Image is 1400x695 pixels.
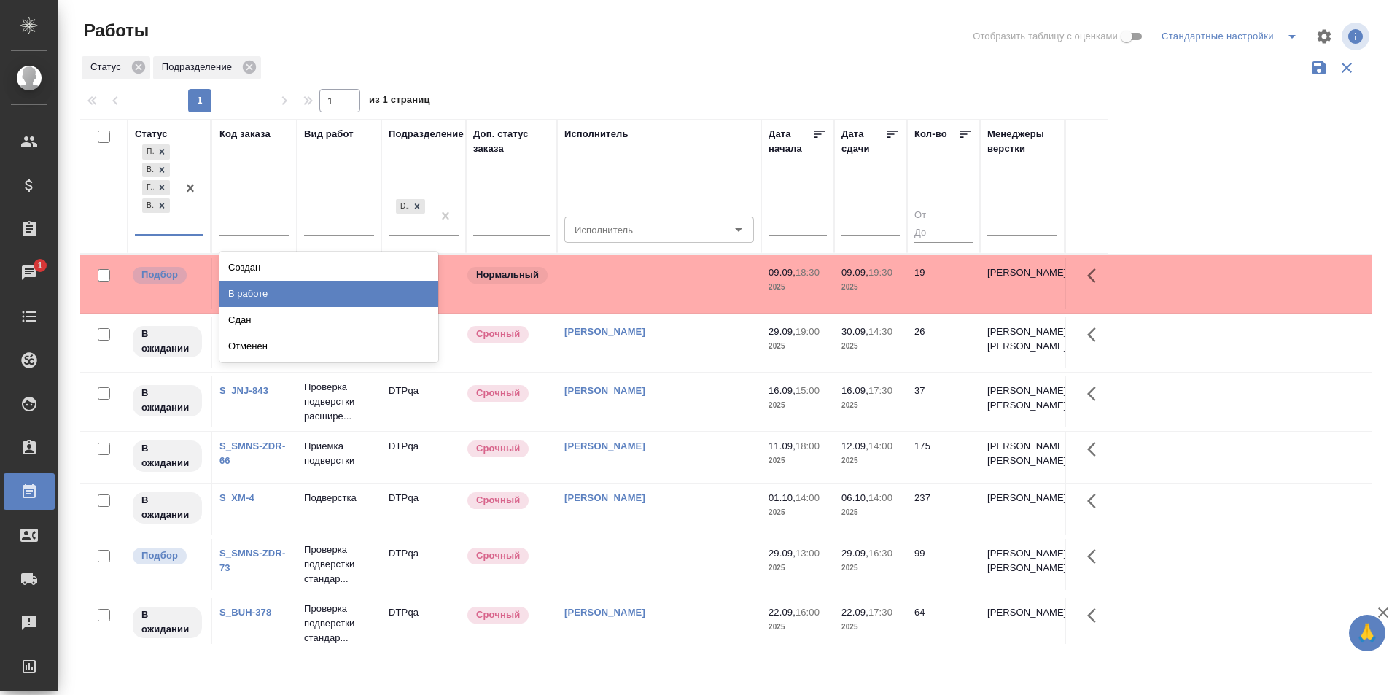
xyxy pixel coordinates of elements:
p: 12.09, [841,440,868,451]
p: 2025 [841,620,900,634]
td: DTPqa [381,539,466,590]
button: Open [728,220,749,240]
p: 2025 [769,505,827,520]
p: Подверстка [304,491,374,505]
div: Создан [219,255,438,281]
div: Менеджеры верстки [987,127,1057,156]
td: 99 [907,539,980,590]
p: 16.09, [841,385,868,396]
p: 29.09, [841,548,868,559]
p: 17:30 [868,385,892,396]
p: Срочный [476,441,520,456]
td: 237 [907,484,980,535]
p: 06.10, [841,492,868,503]
p: Проверка подверстки стандар... [304,543,374,586]
div: Статус [135,127,168,141]
button: Здесь прячутся важные кнопки [1078,258,1113,293]
span: Отобразить таблицу с оценками [973,29,1118,44]
a: S_XM-4 [219,492,254,503]
div: Подразделение [153,56,261,79]
p: 09.09, [769,267,796,278]
p: 19:30 [868,267,892,278]
a: [PERSON_NAME] [564,440,645,451]
div: Исполнитель назначен, приступать к работе пока рано [131,439,203,473]
p: 14:00 [796,492,820,503]
div: Дата сдачи [841,127,885,156]
p: 22.09, [769,607,796,618]
p: Подбор [141,548,178,563]
p: Проверка подверстки расшире... [304,380,374,424]
span: Работы [80,19,149,42]
div: Подбор, В ожидании, Готов к работе, Выполнен [141,161,171,179]
p: 18:00 [796,440,820,451]
p: 2025 [769,339,827,354]
div: split button [1158,25,1307,48]
p: Проверка подверстки стандар... [304,602,374,645]
div: Исполнитель назначен, приступать к работе пока рано [131,491,203,525]
button: Здесь прячутся важные кнопки [1078,598,1113,633]
p: 2025 [841,280,900,295]
p: 29.09, [769,326,796,337]
p: Приемка подверстки [304,439,374,468]
div: Подбор, В ожидании, Готов к работе, Выполнен [141,197,171,215]
p: 2025 [769,398,827,413]
p: [PERSON_NAME], [PERSON_NAME] [987,439,1057,468]
p: 2025 [841,561,900,575]
p: 19:00 [796,326,820,337]
p: 2025 [841,398,900,413]
input: От [914,207,973,225]
p: 13:00 [796,548,820,559]
div: Исполнитель назначен, приступать к работе пока рано [131,325,203,359]
td: 37 [907,376,980,427]
input: До [914,225,973,243]
div: DTPqa [396,199,409,214]
td: 19 [907,258,980,309]
button: Сбросить фильтры [1333,54,1361,82]
div: Отменен [219,333,438,360]
td: 26 [907,317,980,368]
div: Код заказа [219,127,271,141]
a: S_SMNS-ZDR-66 [219,440,285,466]
p: В ожидании [141,386,193,415]
p: 17:30 [868,607,892,618]
a: [PERSON_NAME] [564,326,645,337]
p: В ожидании [141,441,193,470]
div: Исполнитель назначен, приступать к работе пока рано [131,605,203,640]
p: [PERSON_NAME], [PERSON_NAME] [987,384,1057,413]
p: [PERSON_NAME], [PERSON_NAME] [987,546,1057,575]
p: 16:30 [868,548,892,559]
p: 29.09, [769,548,796,559]
p: Срочный [476,607,520,622]
p: Срочный [476,493,520,508]
p: 14:00 [868,440,892,451]
button: Здесь прячутся важные кнопки [1078,432,1113,467]
td: DTPqa [381,376,466,427]
a: S_BUH-378 [219,607,271,618]
div: Вид работ [304,127,354,141]
a: S_SMNS-ZDR-73 [219,548,285,573]
p: 16.09, [769,385,796,396]
button: Здесь прячутся важные кнопки [1078,539,1113,574]
button: 🙏 [1349,615,1385,651]
div: Подразделение [389,127,464,141]
p: 09.09, [841,267,868,278]
div: Дата начала [769,127,812,156]
button: Сохранить фильтры [1305,54,1333,82]
div: В ожидании [142,163,154,178]
p: 16:00 [796,607,820,618]
button: Здесь прячутся важные кнопки [1078,376,1113,411]
p: [PERSON_NAME], [PERSON_NAME] [987,325,1057,354]
div: Подбор, В ожидании, Готов к работе, Выполнен [141,179,171,197]
div: В работе [219,281,438,307]
p: Срочный [476,327,520,341]
a: 1 [4,255,55,291]
p: 01.10, [769,492,796,503]
span: из 1 страниц [369,91,430,112]
p: Подразделение [162,60,237,74]
span: 🙏 [1355,618,1380,648]
div: Сдан [219,307,438,333]
p: 2025 [841,505,900,520]
p: 15:00 [796,385,820,396]
a: [PERSON_NAME] [564,492,645,503]
p: [PERSON_NAME] [987,605,1057,620]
